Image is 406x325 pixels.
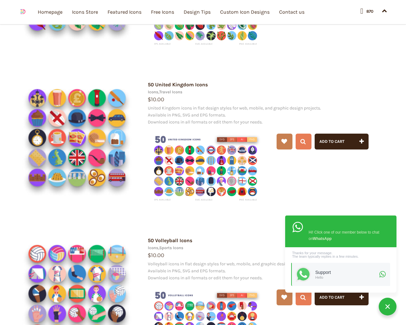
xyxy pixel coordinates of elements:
span: Add to cart [319,295,344,300]
strong: WhatsApp [313,236,331,241]
bdi: 10.00 [148,252,164,258]
a: Icons [148,90,158,94]
a: Icons [148,245,158,250]
p: Volleyball icons in flat design styles for web, mobile, and graphic design projects. Available in... [19,254,387,282]
a: 50 United Kingdom Icons [148,82,208,88]
span: Add to cart [319,139,344,144]
div: 870 [366,9,373,13]
div: Support [315,270,377,275]
button: Add to cart [315,289,369,305]
span: $ [148,252,151,258]
a: 50 Volleyball Icons [148,237,192,243]
a: Sports Icons [159,245,183,250]
div: Hi! Click one of our member below to chat on [309,228,383,242]
a: Travel Icons [159,90,182,94]
span: $ [148,96,151,103]
bdi: 10.00 [148,96,164,103]
p: United Kingdom icons in flat design styles for web, mobile, and graphic design projects. Availabl... [19,98,387,126]
a: SupportHello [291,263,390,286]
a: 870 [354,7,373,15]
div: Hello [315,275,377,279]
button: Add to cart [315,134,369,149]
div: Thanks for your message. The team typically replies in a few minutes. [291,251,390,258]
